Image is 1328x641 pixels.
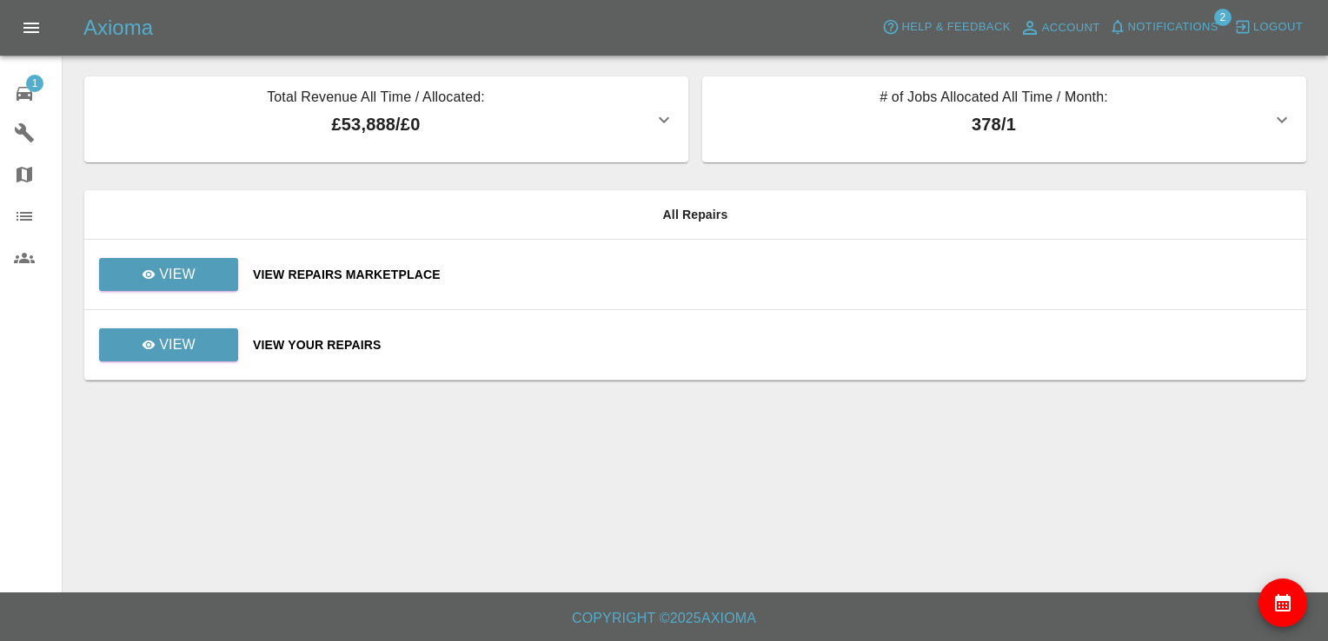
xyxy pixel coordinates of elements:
[1230,14,1307,41] button: Logout
[84,190,1306,240] th: All Repairs
[99,328,238,361] a: View
[98,337,239,351] a: View
[1105,14,1223,41] button: Notifications
[10,7,52,49] button: Open drawer
[14,606,1314,631] h6: Copyright © 2025 Axioma
[878,14,1014,41] button: Help & Feedback
[83,14,153,42] h5: Axioma
[84,76,688,162] button: Total Revenue All Time / Allocated:£53,888/£0
[253,336,1292,354] a: View Your Repairs
[159,264,196,285] p: View
[253,266,1292,283] a: View Repairs Marketplace
[1258,578,1307,627] button: availability
[1128,17,1218,37] span: Notifications
[159,334,196,355] p: View
[99,258,238,291] a: View
[98,267,239,281] a: View
[702,76,1306,162] button: # of Jobs Allocated All Time / Month:378/1
[98,111,654,137] p: £53,888 / £0
[1253,17,1303,37] span: Logout
[716,87,1272,111] p: # of Jobs Allocated All Time / Month:
[26,75,43,92] span: 1
[716,111,1272,137] p: 378 / 1
[901,17,1010,37] span: Help & Feedback
[1042,18,1100,38] span: Account
[1214,9,1232,26] span: 2
[1015,14,1105,42] a: Account
[98,87,654,111] p: Total Revenue All Time / Allocated:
